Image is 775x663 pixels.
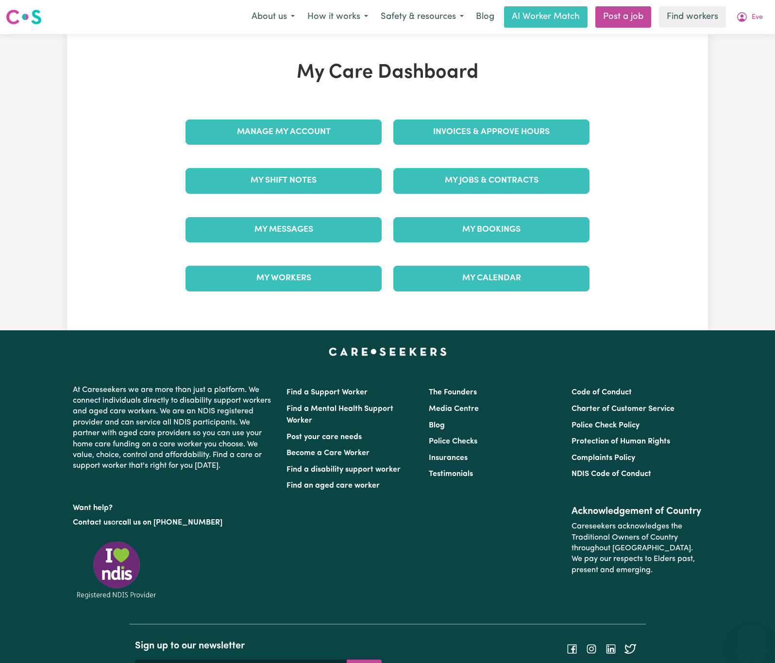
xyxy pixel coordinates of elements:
a: Careseekers home page [329,348,447,356]
a: Charter of Customer Service [572,405,674,413]
a: Protection of Human Rights [572,438,670,445]
a: Media Centre [429,405,479,413]
button: How it works [301,7,374,27]
a: My Workers [185,266,382,291]
button: About us [245,7,301,27]
a: My Calendar [393,266,590,291]
a: AI Worker Match [504,6,588,28]
a: My Shift Notes [185,168,382,193]
img: Careseekers logo [6,8,42,26]
a: call us on [PHONE_NUMBER] [118,519,222,527]
a: Insurances [429,454,468,462]
a: Complaints Policy [572,454,635,462]
span: Eve [752,12,763,23]
a: Become a Care Worker [286,449,370,457]
a: My Messages [185,217,382,242]
a: Post your care needs [286,433,362,441]
a: My Jobs & Contracts [393,168,590,193]
a: Follow Careseekers on Facebook [566,645,578,652]
a: NDIS Code of Conduct [572,470,651,478]
iframe: Button to launch messaging window [736,624,767,655]
a: Police Check Policy [572,422,640,429]
a: My Bookings [393,217,590,242]
button: My Account [730,7,769,27]
a: Careseekers logo [6,6,42,28]
a: Find workers [659,6,726,28]
button: Safety & resources [374,7,470,27]
a: Testimonials [429,470,473,478]
p: At Careseekers we are more than just a platform. We connect individuals directly to disability su... [73,381,275,476]
a: Follow Careseekers on Twitter [624,645,636,652]
a: Find an aged care worker [286,482,380,490]
a: Post a job [595,6,651,28]
a: Find a disability support worker [286,466,401,474]
a: Follow Careseekers on LinkedIn [605,645,617,652]
img: Registered NDIS provider [73,540,160,600]
p: or [73,513,275,532]
a: Find a Mental Health Support Worker [286,405,393,425]
a: Follow Careseekers on Instagram [586,645,597,652]
a: Find a Support Worker [286,389,368,396]
a: Police Checks [429,438,477,445]
a: Blog [429,422,445,429]
h1: My Care Dashboard [180,61,595,85]
a: Manage My Account [185,119,382,145]
a: Invoices & Approve Hours [393,119,590,145]
a: The Founders [429,389,477,396]
a: Code of Conduct [572,389,632,396]
p: Careseekers acknowledges the Traditional Owners of Country throughout [GEOGRAPHIC_DATA]. We pay o... [572,517,702,579]
a: Contact us [73,519,111,527]
a: Blog [470,6,500,28]
h2: Sign up to our newsletter [135,640,382,652]
h2: Acknowledgement of Country [572,506,702,517]
p: Want help? [73,499,275,513]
